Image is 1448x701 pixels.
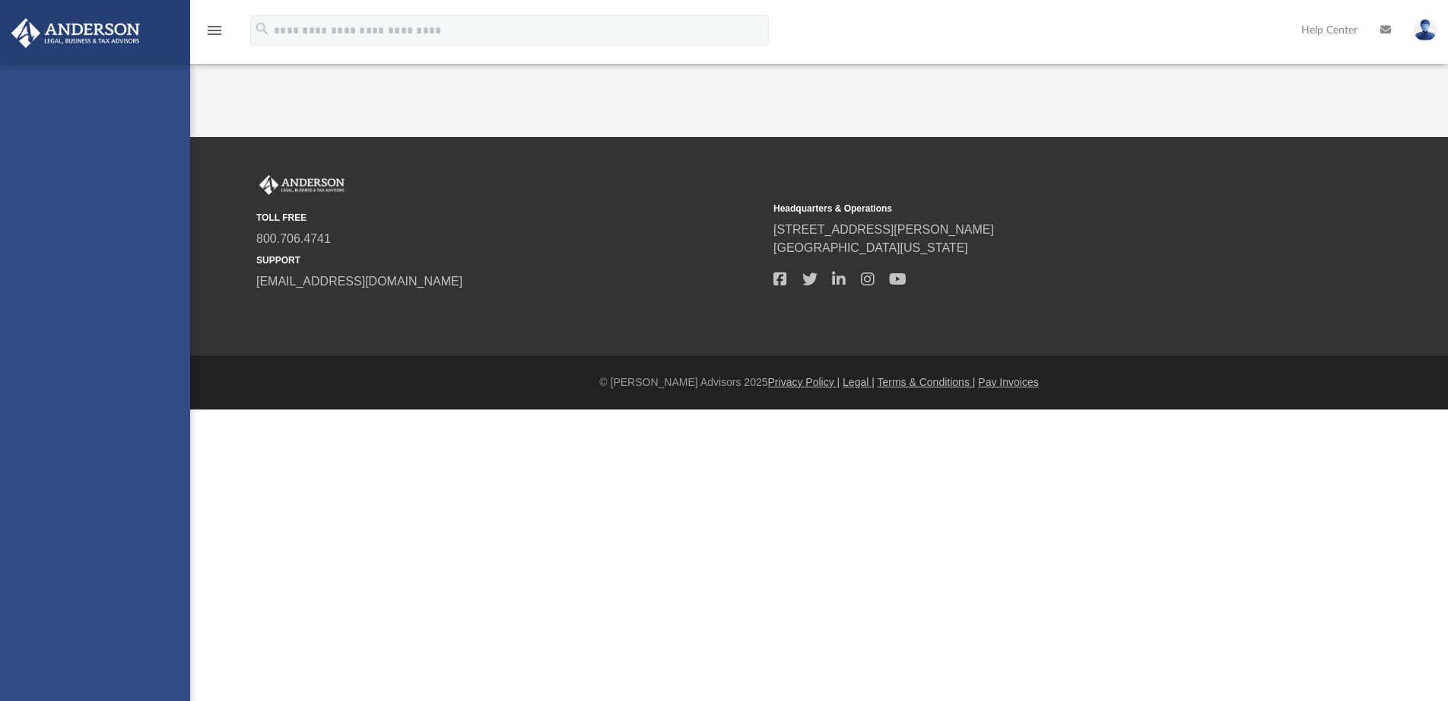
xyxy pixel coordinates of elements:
a: Privacy Policy | [768,376,840,388]
a: Pay Invoices [978,376,1038,388]
img: User Pic [1414,19,1437,41]
small: TOLL FREE [256,211,763,225]
small: Headquarters & Operations [773,202,1280,215]
i: menu [205,21,224,40]
small: SUPPORT [256,253,763,267]
a: Terms & Conditions | [878,376,976,388]
div: © [PERSON_NAME] Advisors 2025 [190,374,1448,390]
a: [GEOGRAPHIC_DATA][US_STATE] [773,241,968,254]
a: Legal | [843,376,875,388]
a: 800.706.4741 [256,232,331,245]
a: [STREET_ADDRESS][PERSON_NAME] [773,223,994,236]
img: Anderson Advisors Platinum Portal [256,175,348,195]
a: [EMAIL_ADDRESS][DOMAIN_NAME] [256,275,462,288]
i: search [254,21,271,37]
img: Anderson Advisors Platinum Portal [7,18,144,48]
a: menu [205,29,224,40]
